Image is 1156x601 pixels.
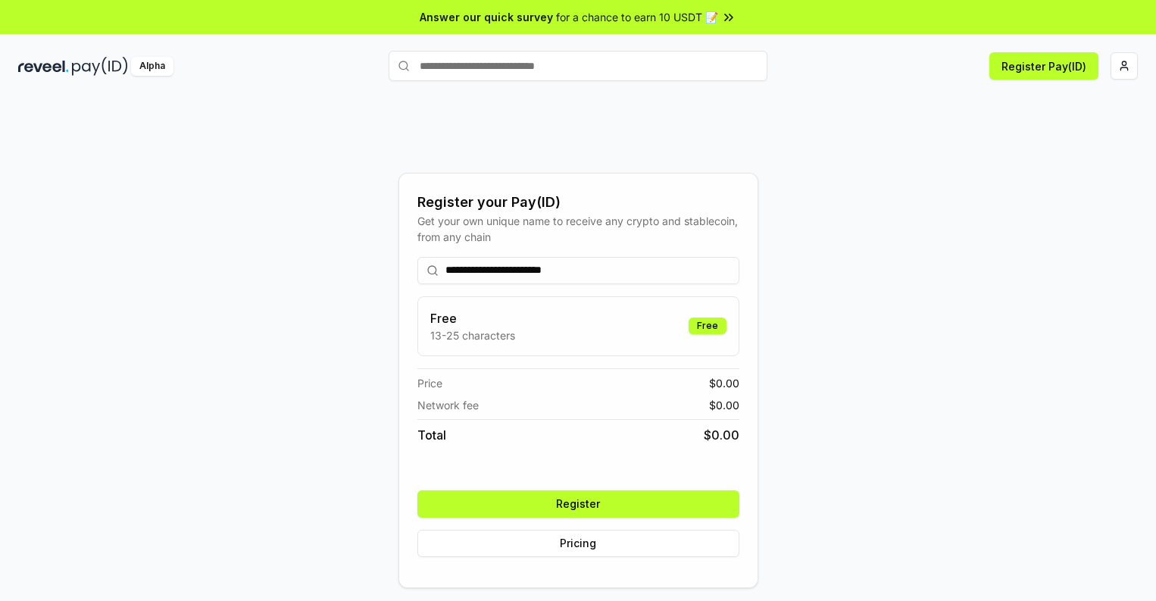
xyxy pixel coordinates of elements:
[430,309,515,327] h3: Free
[417,375,442,391] span: Price
[709,375,739,391] span: $ 0.00
[417,213,739,245] div: Get your own unique name to receive any crypto and stablecoin, from any chain
[417,530,739,557] button: Pricing
[72,57,128,76] img: pay_id
[131,57,173,76] div: Alpha
[18,57,69,76] img: reveel_dark
[989,52,1098,80] button: Register Pay(ID)
[417,397,479,413] span: Network fee
[556,9,718,25] span: for a chance to earn 10 USDT 📝
[417,490,739,518] button: Register
[417,192,739,213] div: Register your Pay(ID)
[430,327,515,343] p: 13-25 characters
[704,426,739,444] span: $ 0.00
[709,397,739,413] span: $ 0.00
[420,9,553,25] span: Answer our quick survey
[417,426,446,444] span: Total
[689,318,726,334] div: Free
